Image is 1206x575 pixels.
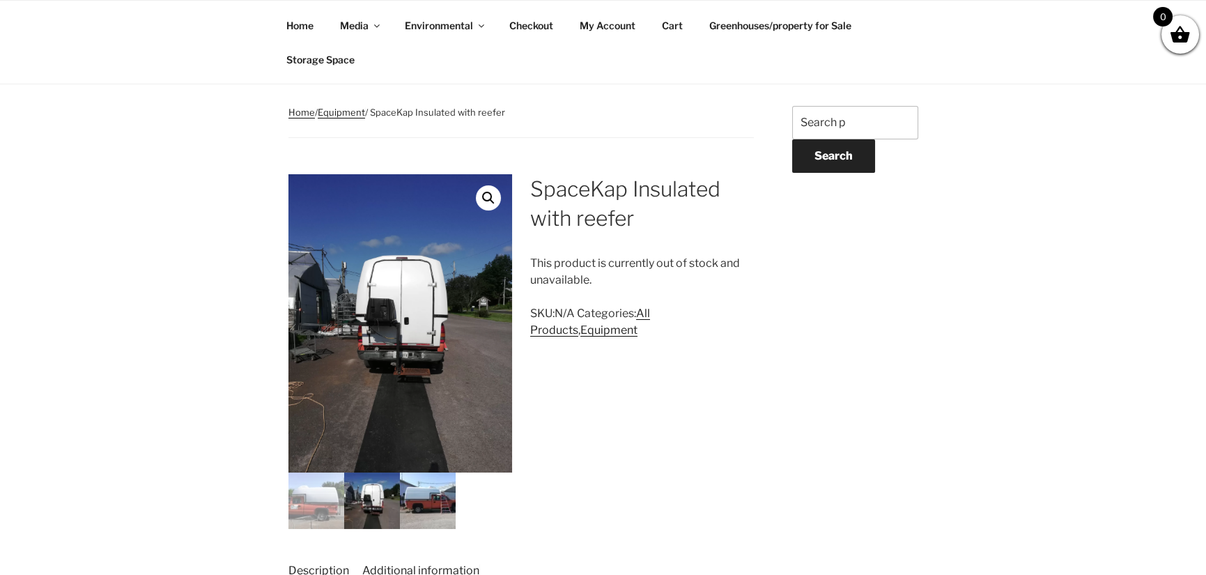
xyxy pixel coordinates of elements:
aside: Blog Sidebar [792,106,918,222]
h1: SpaceKap Insulated with reefer [530,174,754,233]
img: SpaceKap Insulated with reefer [288,473,344,528]
a: Equipment [580,323,637,337]
span: SKU: [530,307,575,320]
a: Home [275,8,326,43]
span: N/A [555,307,575,320]
img: SpaceKap Insulated with reefer - Image 3 [400,473,456,528]
button: Search [792,139,875,173]
a: View full-screen image gallery [476,185,501,210]
a: Greenhouses/property for Sale [697,8,864,43]
nav: Top Menu [275,8,932,77]
a: Media [328,8,391,43]
span: 0 [1153,7,1173,26]
a: Home [288,107,315,118]
a: Environmental [393,8,495,43]
p: This product is currently out of stock and unavailable. [530,255,754,289]
a: Storage Space [275,43,367,77]
a: Checkout [497,8,566,43]
img: SpaceKap Insulated with reefer - Image 2 [344,473,400,528]
span: Categories: , [530,307,650,337]
a: Cart [650,8,695,43]
input: Search products… [792,106,918,139]
a: My Account [568,8,648,43]
a: Equipment [318,107,365,118]
nav: Breadcrumb [288,106,755,139]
